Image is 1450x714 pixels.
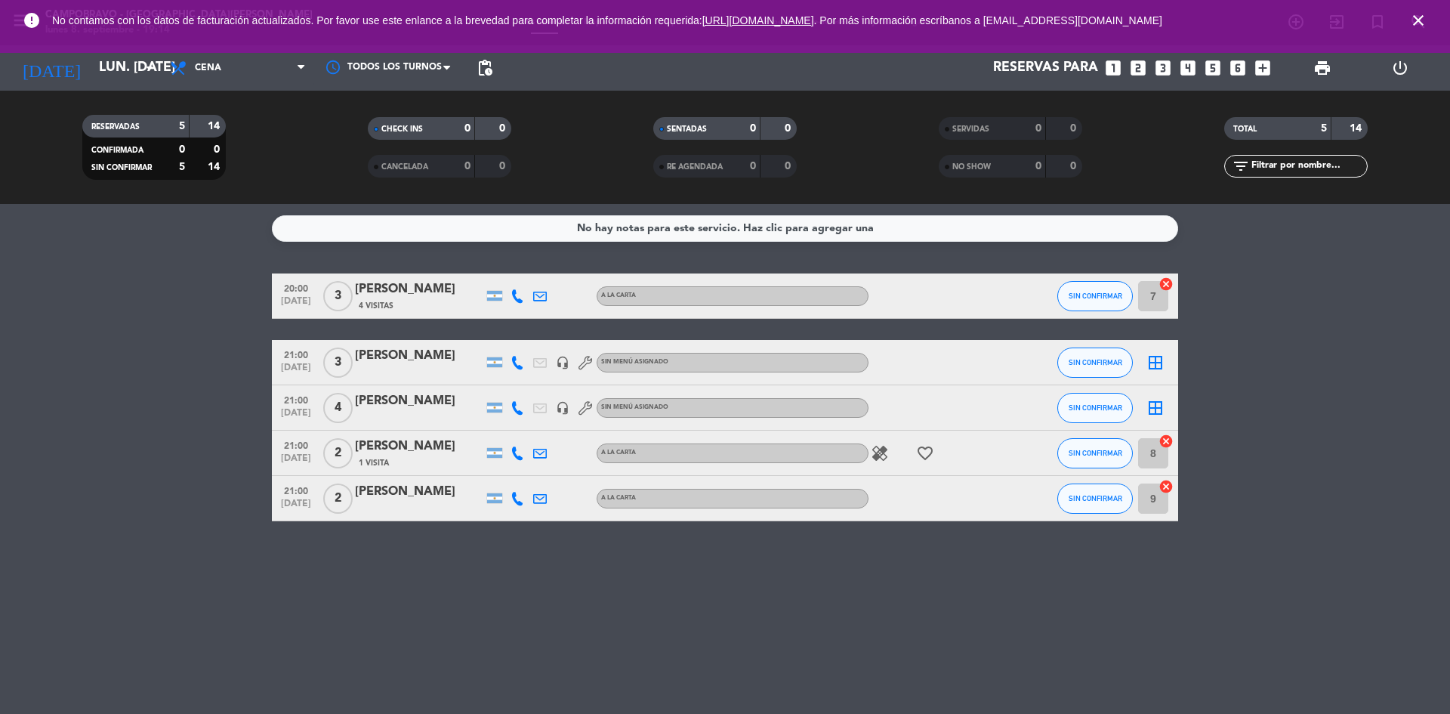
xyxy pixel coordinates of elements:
span: SENTADAS [667,125,707,133]
span: 3 [323,348,353,378]
i: looks_4 [1178,58,1198,78]
div: [PERSON_NAME] [355,482,483,502]
span: 4 Visitas [359,300,393,312]
span: [DATE] [277,363,315,380]
strong: 5 [179,121,185,131]
span: CONFIRMADA [91,147,143,154]
span: A LA CARTA [601,495,636,501]
i: looks_3 [1153,58,1173,78]
div: [PERSON_NAME] [355,437,483,456]
strong: 5 [1321,123,1327,134]
span: TOTAL [1233,125,1257,133]
span: A LA CARTA [601,450,636,456]
strong: 0 [785,161,794,172]
i: close [1409,11,1427,29]
i: looks_5 [1203,58,1223,78]
strong: 0 [499,161,508,172]
strong: 0 [214,144,223,155]
i: cancel [1158,277,1174,292]
span: SIN CONFIRMAR [1069,403,1122,412]
i: error [23,11,41,29]
span: print [1313,59,1331,77]
strong: 0 [1035,161,1041,172]
span: Reservas para [993,60,1098,76]
strong: 0 [499,123,508,134]
span: CANCELADA [381,163,428,171]
span: RESERVADAS [91,123,140,131]
strong: 0 [179,144,185,155]
button: SIN CONFIRMAR [1057,393,1133,423]
span: 20:00 [277,279,315,296]
i: arrow_drop_down [140,59,159,77]
span: SIN CONFIRMAR [1069,358,1122,366]
span: Sin menú asignado [601,404,668,410]
a: [URL][DOMAIN_NAME] [702,14,814,26]
span: Cena [195,63,221,73]
strong: 0 [785,123,794,134]
a: . Por más información escríbanos a [EMAIL_ADDRESS][DOMAIN_NAME] [814,14,1162,26]
i: [DATE] [11,51,91,85]
span: Sin menú asignado [601,359,668,365]
span: A LA CARTA [601,292,636,298]
span: SIN CONFIRMAR [1069,292,1122,300]
span: pending_actions [476,59,494,77]
span: 3 [323,281,353,311]
span: 21:00 [277,345,315,363]
span: 21:00 [277,481,315,499]
i: cancel [1158,479,1174,494]
i: add_box [1253,58,1273,78]
span: No contamos con los datos de facturación actualizados. Por favor use este enlance a la brevedad p... [52,14,1162,26]
strong: 14 [208,162,223,172]
span: 2 [323,484,353,514]
button: SIN CONFIRMAR [1057,484,1133,514]
span: NO SHOW [952,163,991,171]
strong: 0 [1035,123,1041,134]
span: [DATE] [277,296,315,314]
span: SIN CONFIRMAR [91,164,152,172]
i: cancel [1158,434,1174,449]
div: [PERSON_NAME] [355,346,483,366]
button: SIN CONFIRMAR [1057,348,1133,378]
i: border_all [1146,354,1165,372]
i: filter_list [1232,157,1250,175]
span: SERVIDAS [952,125,989,133]
strong: 5 [179,162,185,172]
div: [PERSON_NAME] [355,391,483,411]
span: SIN CONFIRMAR [1069,449,1122,457]
span: [DATE] [277,453,315,471]
strong: 0 [750,123,756,134]
i: looks_one [1103,58,1123,78]
i: looks_two [1128,58,1148,78]
button: SIN CONFIRMAR [1057,281,1133,311]
strong: 0 [464,161,470,172]
span: CHECK INS [381,125,423,133]
i: favorite_border [916,444,934,462]
strong: 0 [750,161,756,172]
span: [DATE] [277,499,315,516]
div: No hay notas para este servicio. Haz clic para agregar una [577,220,874,237]
span: SIN CONFIRMAR [1069,494,1122,502]
i: headset_mic [556,356,569,369]
i: power_settings_new [1391,59,1409,77]
strong: 0 [1070,161,1079,172]
input: Filtrar por nombre... [1250,158,1367,175]
span: 21:00 [277,391,315,408]
div: LOG OUT [1361,45,1439,91]
strong: 14 [208,121,223,131]
strong: 0 [1070,123,1079,134]
span: 4 [323,393,353,423]
i: looks_6 [1228,58,1248,78]
strong: 14 [1350,123,1365,134]
i: border_all [1146,399,1165,417]
span: 2 [323,438,353,468]
span: [DATE] [277,408,315,425]
div: [PERSON_NAME] [355,280,483,299]
button: SIN CONFIRMAR [1057,438,1133,468]
span: RE AGENDADA [667,163,723,171]
strong: 0 [464,123,470,134]
i: headset_mic [556,401,569,415]
span: 1 Visita [359,457,389,469]
span: 21:00 [277,436,315,453]
i: healing [871,444,889,462]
